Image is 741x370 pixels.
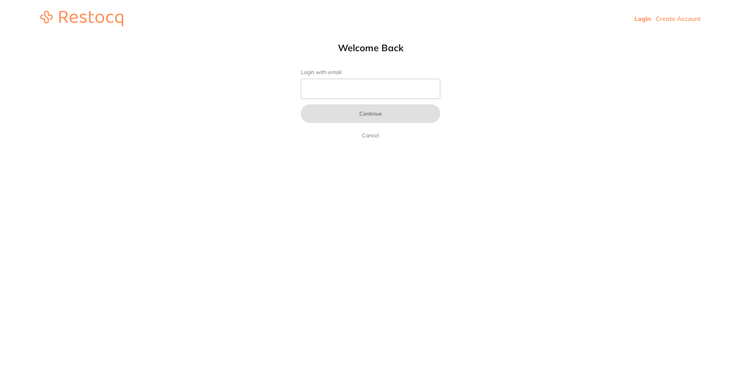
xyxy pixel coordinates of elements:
[301,104,440,123] button: Continue
[40,11,123,26] img: restocq_logo.svg
[360,131,381,140] a: Cancel
[656,15,701,22] a: Create Account
[285,42,456,54] h1: Welcome Back
[634,15,651,22] a: Login
[301,69,440,76] label: Login with email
